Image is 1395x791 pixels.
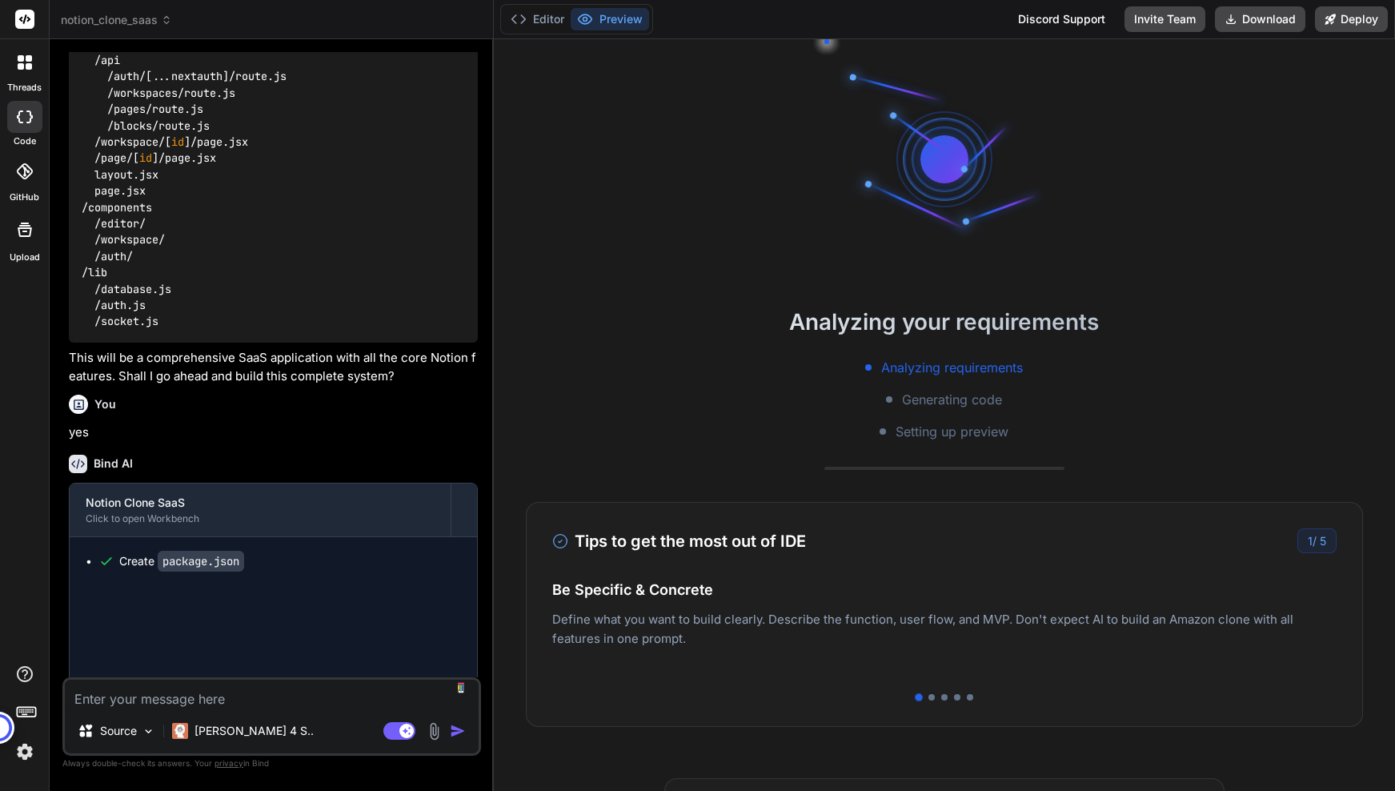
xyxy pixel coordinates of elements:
[61,12,172,28] span: notion_clone_saas
[10,251,40,264] label: Upload
[158,551,244,572] code: package.json
[62,756,481,771] p: Always double-check its answers. Your in Bind
[1315,6,1388,32] button: Deploy
[1215,6,1305,32] button: Download
[171,135,184,149] span: id
[7,81,42,94] label: threads
[1320,534,1326,548] span: 5
[142,725,155,738] img: Pick Models
[139,151,152,166] span: id
[69,424,478,442] p: yes
[1308,534,1313,548] span: 1
[11,738,38,765] img: settings
[86,512,435,525] div: Click to open Workbench
[69,349,478,385] p: This will be a comprehensive SaaS application with all the core Notion features. Shall I go ahead...
[10,191,39,204] label: GitHub
[94,396,116,412] h6: You
[119,553,244,569] div: Create
[552,529,806,553] h3: Tips to get the most out of IDE
[1124,6,1205,32] button: Invite Team
[86,495,435,511] div: Notion Clone SaaS
[425,722,443,741] img: attachment
[571,8,649,30] button: Preview
[902,390,1002,409] span: Generating code
[896,422,1008,441] span: Setting up preview
[14,135,36,148] label: code
[450,723,466,739] img: icon
[552,579,1337,600] h4: Be Specific & Concrete
[1008,6,1115,32] div: Discord Support
[94,456,133,472] h6: Bind AI
[172,723,188,739] img: Claude 4 Sonnet
[504,8,571,30] button: Editor
[194,723,314,739] p: [PERSON_NAME] 4 S..
[214,758,243,768] span: privacy
[70,484,451,536] button: Notion Clone SaaSClick to open Workbench
[494,305,1395,339] h2: Analyzing your requirements
[82,36,287,330] code: /app /api /auth/[...nextauth]/route.js /workspaces/route.js /pages/route.js /blocks/route.js /wor...
[1297,528,1337,553] div: /
[100,723,137,739] p: Source
[881,358,1023,377] span: Analyzing requirements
